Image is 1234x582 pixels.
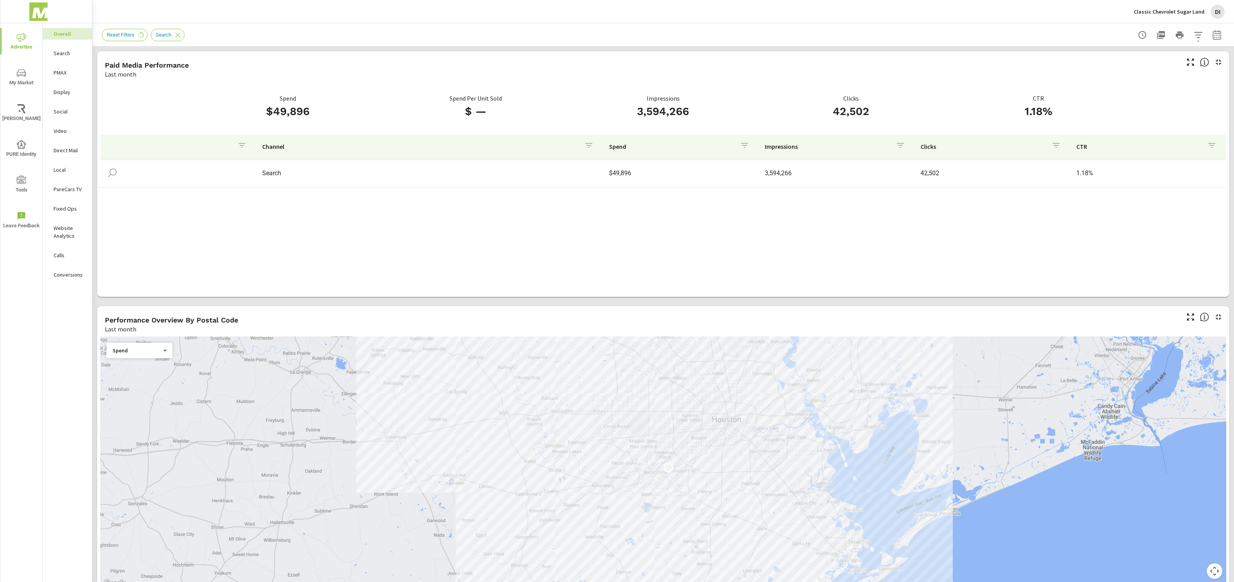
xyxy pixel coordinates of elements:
[1200,312,1209,322] span: Understand performance data by postal code. Individual postal codes can be selected and expanded ...
[54,224,86,240] p: Website Analytics
[54,146,86,154] p: Direct Mail
[194,105,382,118] h3: $49,896
[43,183,92,195] div: PureCars TV
[945,95,1132,102] p: CTR
[105,61,189,69] h5: Paid Media Performance
[102,32,139,38] span: Reset Filters
[151,32,176,38] span: Search
[914,163,1070,183] td: 42,502
[0,23,42,238] div: nav menu
[256,163,603,183] td: Search
[194,95,382,102] p: Spend
[43,67,92,78] div: PMAX
[3,211,40,230] span: Leave Feedback
[1212,56,1225,68] button: Minimize Widget
[757,95,945,102] p: Clicks
[54,69,86,77] p: PMAX
[609,143,734,150] p: Spend
[1076,143,1201,150] p: CTR
[102,29,148,41] div: Reset Filters
[43,269,92,281] div: Conversions
[1153,27,1169,43] button: "Export Report to PDF"
[43,125,92,137] div: Video
[1184,311,1197,323] button: Make Fullscreen
[54,108,86,115] p: Social
[54,127,86,135] p: Video
[3,68,40,87] span: My Market
[569,105,757,118] h3: 3,594,266
[105,70,136,79] p: Last month
[603,163,759,183] td: $49,896
[1184,56,1197,68] button: Make Fullscreen
[43,28,92,40] div: Overall
[3,104,40,123] span: [PERSON_NAME]
[1212,311,1225,323] button: Minimize Widget
[1200,58,1209,67] span: Understand performance metrics over the selected time range.
[1207,563,1222,579] button: Map camera controls
[105,316,238,324] h5: Performance Overview By Postal Code
[569,95,757,102] p: Impressions
[382,95,569,102] p: Spend Per Unit Sold
[43,106,92,117] div: Social
[757,105,945,118] h3: 42,502
[54,251,86,259] p: Calls
[3,140,40,159] span: PURE Identity
[113,347,160,354] p: Spend
[262,143,578,150] p: Channel
[105,324,136,334] p: Last month
[43,249,92,261] div: Calls
[43,222,92,242] div: Website Analytics
[1070,163,1226,183] td: 1.18%
[3,176,40,195] span: Tools
[54,88,86,96] p: Display
[382,105,569,118] h3: $ —
[3,33,40,52] span: Advertise
[54,205,86,213] p: Fixed Ops
[1190,27,1206,43] button: Apply Filters
[43,203,92,214] div: Fixed Ops
[1211,5,1225,19] div: DI
[54,166,86,174] p: Local
[43,86,92,98] div: Display
[945,105,1132,118] h3: 1.18%
[1209,27,1225,43] button: Select Date Range
[151,29,184,41] div: Search
[43,164,92,176] div: Local
[106,167,118,179] img: icon-search.svg
[54,49,86,57] p: Search
[54,185,86,193] p: PureCars TV
[1134,8,1204,15] p: Classic Chevrolet Sugar Land
[43,47,92,59] div: Search
[765,143,889,150] p: Impressions
[43,145,92,156] div: Direct Mail
[54,30,86,38] p: Overall
[1172,27,1187,43] button: Print Report
[106,347,166,354] div: Spend
[921,143,1045,150] p: Clicks
[54,271,86,279] p: Conversions
[759,163,914,183] td: 3,594,266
